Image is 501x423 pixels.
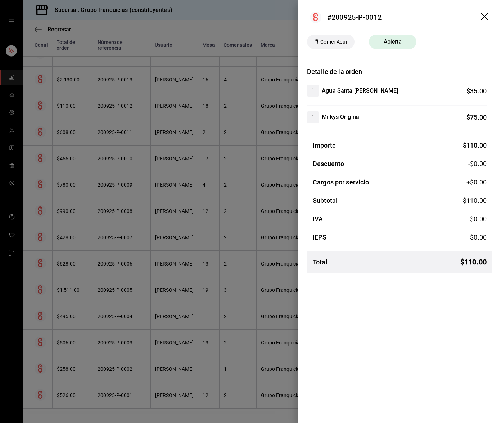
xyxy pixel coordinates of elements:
h3: Importe [313,141,336,150]
h3: Total [313,257,328,267]
span: $ 110.00 [463,197,487,204]
h4: Milkys Original [322,113,361,121]
h3: IEPS [313,232,327,242]
span: 1 [307,86,319,95]
button: drag [481,13,489,22]
span: $ 110.00 [463,142,487,149]
span: $ 0.00 [470,215,487,223]
span: Comer Aqui [317,38,349,46]
span: -$0.00 [468,159,487,169]
h4: Agua Santa [PERSON_NAME] [322,86,398,95]
span: $ 75.00 [466,113,487,121]
h3: IVA [313,214,323,224]
h3: Subtotal [313,196,338,205]
span: $ 110.00 [460,257,487,267]
span: 1 [307,113,319,121]
h3: Detalle de la orden [307,67,492,76]
span: Abierta [379,37,406,46]
div: #200925-P-0012 [327,12,382,23]
span: +$ 0.00 [466,177,487,187]
span: $ 35.00 [466,87,487,95]
span: $ 0.00 [470,233,487,241]
h3: Descuento [313,159,344,169]
h3: Cargos por servicio [313,177,369,187]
